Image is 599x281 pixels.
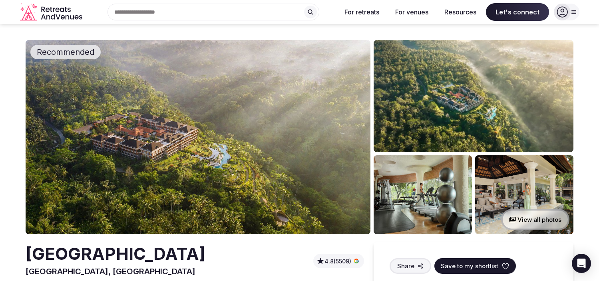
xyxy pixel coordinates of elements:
span: [GEOGRAPHIC_DATA], [GEOGRAPHIC_DATA] [26,267,195,276]
svg: Retreats and Venues company logo [20,3,84,21]
span: Let's connect [486,3,549,21]
img: Venue cover photo [26,40,370,234]
span: Share [397,262,414,270]
h2: [GEOGRAPHIC_DATA] [26,242,205,266]
span: Recommended [34,46,98,58]
span: Save to my shortlist [441,262,498,270]
button: For venues [389,3,435,21]
button: For retreats [338,3,386,21]
img: Venue gallery photo [374,40,573,152]
div: Recommended [30,45,101,59]
button: View all photos [501,209,569,230]
a: Visit the homepage [20,3,84,21]
button: Save to my shortlist [434,258,516,274]
button: Resources [438,3,483,21]
button: Share [390,258,431,274]
div: Open Intercom Messenger [572,254,591,273]
img: Venue gallery photo [475,155,573,234]
span: 4.8 (5509) [324,257,351,265]
button: 4.8(5509) [316,257,361,265]
img: Venue gallery photo [374,155,472,234]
